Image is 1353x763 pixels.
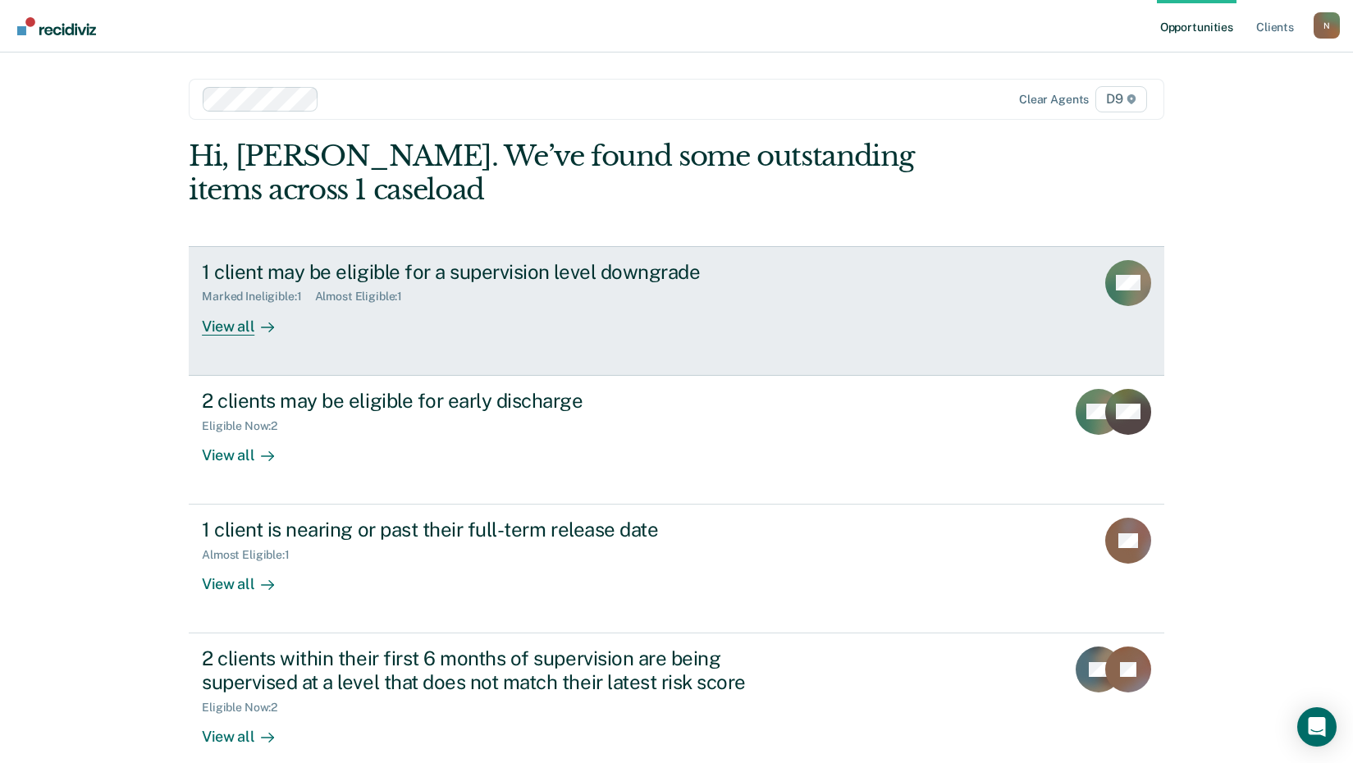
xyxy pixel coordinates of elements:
[202,562,294,594] div: View all
[202,701,290,715] div: Eligible Now : 2
[1314,12,1340,39] div: N
[202,715,294,747] div: View all
[202,518,778,541] div: 1 client is nearing or past their full-term release date
[202,290,314,304] div: Marked Ineligible : 1
[202,548,303,562] div: Almost Eligible : 1
[202,432,294,464] div: View all
[202,304,294,336] div: View all
[189,376,1164,505] a: 2 clients may be eligible for early dischargeEligible Now:2View all
[202,646,778,694] div: 2 clients within their first 6 months of supervision are being supervised at a level that does no...
[17,17,96,35] img: Recidiviz
[1019,93,1089,107] div: Clear agents
[202,389,778,413] div: 2 clients may be eligible for early discharge
[189,246,1164,376] a: 1 client may be eligible for a supervision level downgradeMarked Ineligible:1Almost Eligible:1Vie...
[202,260,778,284] div: 1 client may be eligible for a supervision level downgrade
[1095,86,1147,112] span: D9
[189,505,1164,633] a: 1 client is nearing or past their full-term release dateAlmost Eligible:1View all
[202,419,290,433] div: Eligible Now : 2
[1314,12,1340,39] button: Profile dropdown button
[315,290,416,304] div: Almost Eligible : 1
[1297,707,1337,747] div: Open Intercom Messenger
[189,139,969,207] div: Hi, [PERSON_NAME]. We’ve found some outstanding items across 1 caseload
